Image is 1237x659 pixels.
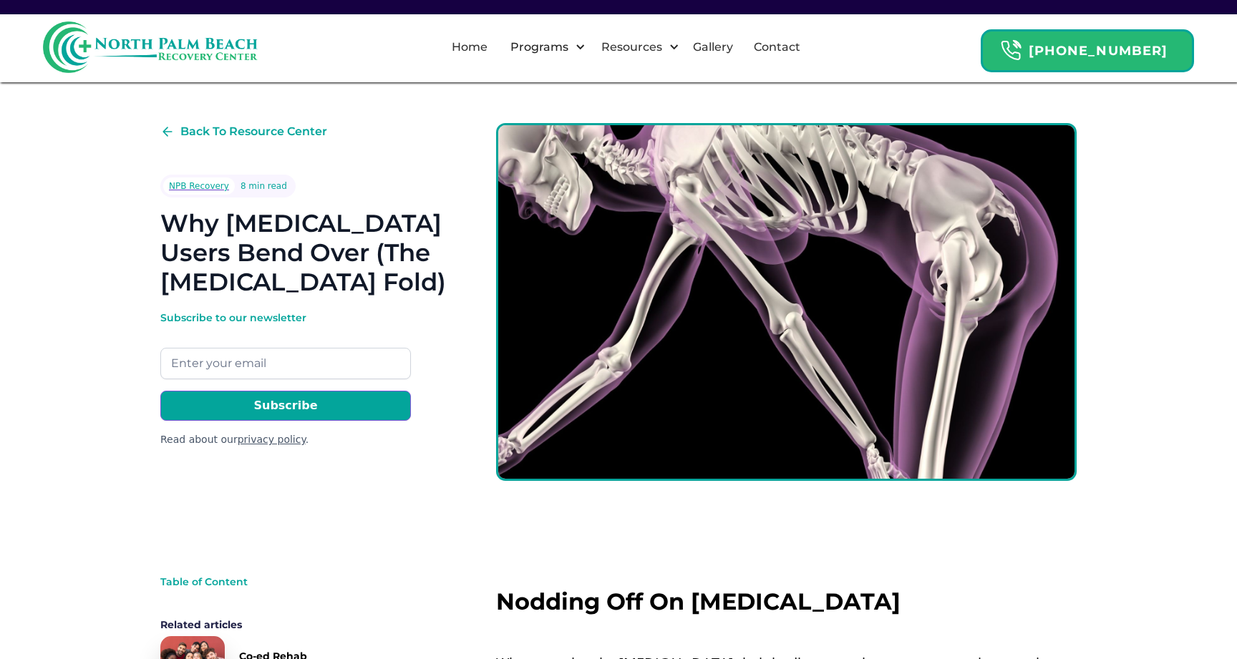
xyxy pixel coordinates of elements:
[1000,39,1022,62] img: Header Calendar Icons
[745,24,809,70] a: Contact
[160,617,389,632] div: Related articles
[598,39,666,56] div: Resources
[160,311,411,325] div: Subscribe to our newsletter
[160,209,450,296] h1: Why [MEDICAL_DATA] Users Bend Over (The [MEDICAL_DATA] Fold)
[498,24,589,70] div: Programs
[507,39,572,56] div: Programs
[160,432,411,447] div: Read about our .
[163,177,235,195] a: NPB Recovery
[1029,43,1168,59] strong: [PHONE_NUMBER]
[238,434,306,445] a: privacy policy
[981,22,1194,72] a: Header Calendar Icons[PHONE_NUMBER]
[160,575,389,589] div: Table of Content
[241,179,287,193] div: 8 min read
[160,348,411,379] input: Enter your email
[160,123,327,140] a: Back To Resource Center
[684,24,742,70] a: Gallery
[496,622,1077,645] p: ‍
[443,24,496,70] a: Home
[180,123,327,140] div: Back To Resource Center
[589,24,683,70] div: Resources
[160,391,411,421] input: Subscribe
[169,179,229,193] div: NPB Recovery
[160,311,411,447] form: Email Form
[496,589,1077,615] h2: Nodding Off On [MEDICAL_DATA]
